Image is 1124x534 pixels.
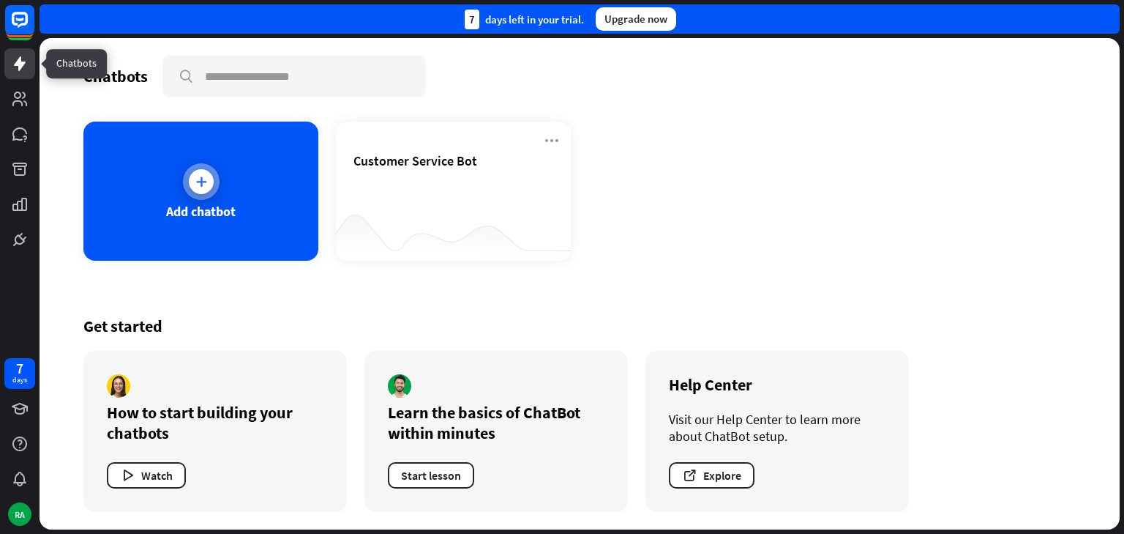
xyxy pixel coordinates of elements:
div: Learn the basics of ChatBot within minutes [388,402,604,443]
img: author [388,374,411,398]
div: RA [8,503,31,526]
div: How to start building your chatbots [107,402,323,443]
div: Get started [83,316,1076,336]
img: author [107,374,130,398]
div: Add chatbot [166,203,236,220]
div: 7 [465,10,479,29]
div: Help Center [669,374,885,395]
div: days [12,375,27,385]
div: Chatbots [83,66,148,86]
button: Watch [107,462,186,489]
button: Open LiveChat chat widget [12,6,56,50]
div: 7 [16,362,23,375]
div: Upgrade now [596,7,676,31]
div: days left in your trial. [465,10,584,29]
span: Customer Service Bot [353,152,477,169]
a: 7 days [4,358,35,389]
button: Start lesson [388,462,474,489]
div: Visit our Help Center to learn more about ChatBot setup. [669,411,885,445]
button: Explore [669,462,754,489]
